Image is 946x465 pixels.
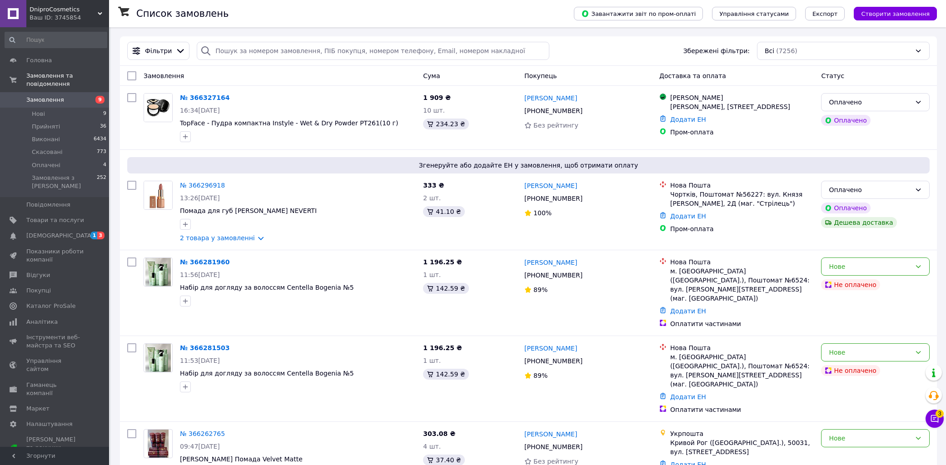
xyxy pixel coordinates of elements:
span: 1 шт. [423,357,441,364]
img: Фото товару [144,94,172,122]
span: 16:34[DATE] [180,107,220,114]
span: 4 шт. [423,443,441,450]
span: Без рейтингу [533,458,578,465]
div: [PHONE_NUMBER] [523,269,584,282]
span: Замовлення [144,72,184,79]
span: 3 [936,407,944,415]
span: Головна [26,56,52,64]
div: Пром-оплата [670,224,814,233]
div: [PHONE_NUMBER] [523,192,584,205]
button: Створити замовлення [854,7,937,20]
a: 2 товара у замовленні [180,234,255,242]
a: № 366327164 [180,94,229,101]
span: Відгуки [26,271,50,279]
a: Додати ЕН [670,393,706,401]
a: Створити замовлення [845,10,937,17]
span: Товари та послуги [26,216,84,224]
a: Помада для губ [PERSON_NAME] NEVERTI [180,207,317,214]
span: 13:26[DATE] [180,194,220,202]
div: [PERSON_NAME], [STREET_ADDRESS] [670,102,814,111]
div: Оплатити частинами [670,319,814,328]
span: Замовлення з [PERSON_NAME] [32,174,97,190]
span: 9 [103,110,106,118]
div: Нова Пошта [670,257,814,267]
span: 1 909 ₴ [423,94,451,101]
div: Нова Пошта [670,343,814,352]
img: Фото товару [145,258,171,286]
span: Аналітика [26,318,58,326]
div: Пром-оплата [670,128,814,137]
div: Нове [829,347,911,357]
span: [DEMOGRAPHIC_DATA] [26,232,94,240]
span: Cума [423,72,440,79]
a: Фото товару [144,257,173,287]
span: Замовлення та повідомлення [26,72,109,88]
span: DniproCosmetics [30,5,98,14]
div: Нова Пошта [670,181,814,190]
a: [PERSON_NAME] Помада Velvet Matte [180,455,303,463]
div: Оплачено [829,185,911,195]
span: Всі [765,46,774,55]
div: Дешева доставка [821,217,896,228]
button: Чат з покупцем3 [926,410,944,428]
span: Скасовані [32,148,63,156]
div: Оплачено [829,97,911,107]
span: 4 [103,161,106,169]
a: № 366296918 [180,182,225,189]
div: Оплачено [821,203,870,213]
span: 10 шт. [423,107,445,114]
span: 11:53[DATE] [180,357,220,364]
span: 89% [533,286,548,293]
span: Статус [821,72,844,79]
a: Набір для догляду за волоссям Centella Bogenia №5 [180,370,354,377]
button: Управління статусами [712,7,796,20]
a: Набір для догляду за волоссям Centella Bogenia №5 [180,284,354,291]
span: 303.08 ₴ [423,430,455,437]
img: Фото товару [145,344,171,372]
span: Доставка та оплата [659,72,726,79]
a: № 366281503 [180,344,229,351]
span: Оплачені [32,161,60,169]
span: 36 [100,123,106,131]
span: 1 196.25 ₴ [423,344,462,351]
div: м. [GEOGRAPHIC_DATA] ([GEOGRAPHIC_DATA].), Поштомат №6524: вул. [PERSON_NAME][STREET_ADDRESS] (ма... [670,352,814,389]
span: 11:56[DATE] [180,271,220,278]
div: 142.59 ₴ [423,283,468,294]
a: TopFace - Пудра компактна Instyle - Wet & Dry Powder PT261(10 г) [180,119,398,127]
span: 100% [533,209,552,217]
img: Фото товару [148,430,169,458]
div: 234.23 ₴ [423,119,468,129]
span: Гаманець компанії [26,381,84,397]
span: 773 [97,148,106,156]
span: Інструменти веб-майстра та SEO [26,333,84,350]
span: Нові [32,110,45,118]
div: Оплатити частинами [670,405,814,414]
a: Додати ЕН [670,213,706,220]
div: м. [GEOGRAPHIC_DATA] ([GEOGRAPHIC_DATA].), Поштомат №6524: вул. [PERSON_NAME][STREET_ADDRESS] (ма... [670,267,814,303]
span: 333 ₴ [423,182,444,189]
span: Управління статусами [719,10,789,17]
span: Управління сайтом [26,357,84,373]
span: Покупець [524,72,557,79]
a: [PERSON_NAME] [524,430,577,439]
span: (7256) [776,47,797,54]
h1: Список замовлень [136,8,229,19]
span: 2 шт. [423,194,441,202]
span: Каталог ProSale [26,302,75,310]
div: Чортків, Поштомат №56227: вул. Князя [PERSON_NAME], 2Д (маг. "Стрілець") [670,190,814,208]
span: Покупці [26,287,51,295]
div: Не оплачено [821,279,880,290]
div: [PHONE_NUMBER] [523,104,584,117]
span: Збережені фільтри: [683,46,750,55]
div: [PHONE_NUMBER] [523,355,584,367]
span: 89% [533,372,548,379]
a: № 366281960 [180,258,229,266]
div: 142.59 ₴ [423,369,468,380]
div: Нове [829,262,911,272]
div: Не оплачено [821,365,880,376]
span: Виконані [32,135,60,143]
